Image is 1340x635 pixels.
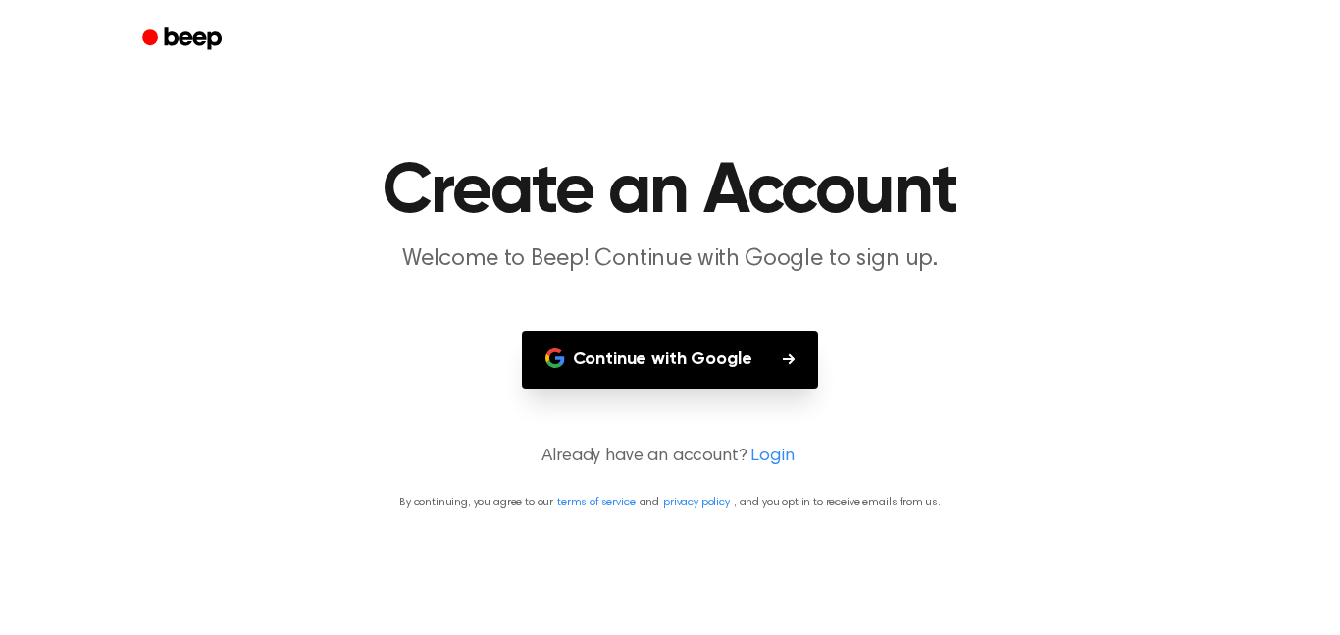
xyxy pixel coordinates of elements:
[293,243,1047,276] p: Welcome to Beep! Continue with Google to sign up.
[750,444,794,470] a: Login
[129,21,239,59] a: Beep
[663,497,730,508] a: privacy policy
[522,331,819,389] button: Continue with Google
[24,444,1316,470] p: Already have an account?
[557,497,635,508] a: terms of service
[168,157,1172,228] h1: Create an Account
[24,494,1316,511] p: By continuing, you agree to our and , and you opt in to receive emails from us.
